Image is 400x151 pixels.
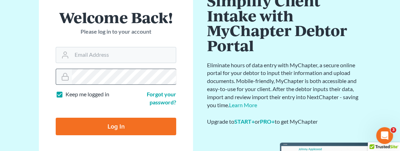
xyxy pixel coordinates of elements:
[234,118,255,125] a: START+
[65,90,109,98] label: Keep me logged in
[207,61,361,109] p: Eliminate hours of data entry with MyChapter, a secure online portal for your debtor to input the...
[391,127,396,133] span: 3
[207,118,361,126] div: Upgrade to or to get MyChapter
[56,28,176,36] p: Please log in to your account
[376,127,393,144] iframe: Intercom live chat
[147,91,176,105] a: Forgot your password?
[229,102,257,108] a: Learn More
[56,118,176,135] input: Log In
[56,10,176,25] h1: Welcome Back!
[72,47,176,63] input: Email Address
[260,118,275,125] a: PRO+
